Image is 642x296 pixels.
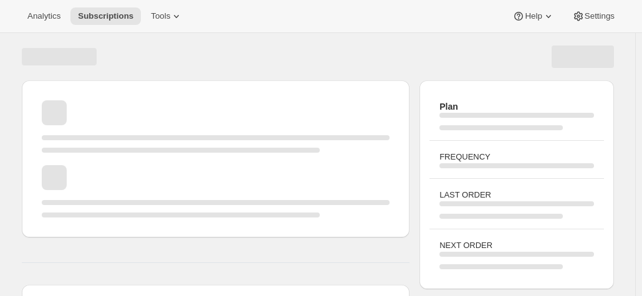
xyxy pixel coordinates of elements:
h2: Plan [439,100,593,113]
button: Subscriptions [70,7,141,25]
button: Help [505,7,562,25]
h3: FREQUENCY [439,151,593,163]
span: Settings [585,11,615,21]
span: Help [525,11,542,21]
button: Analytics [20,7,68,25]
h3: LAST ORDER [439,189,593,201]
span: Tools [151,11,170,21]
span: Subscriptions [78,11,133,21]
button: Settings [565,7,622,25]
button: Tools [143,7,190,25]
span: Analytics [27,11,60,21]
h3: NEXT ORDER [439,239,593,252]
